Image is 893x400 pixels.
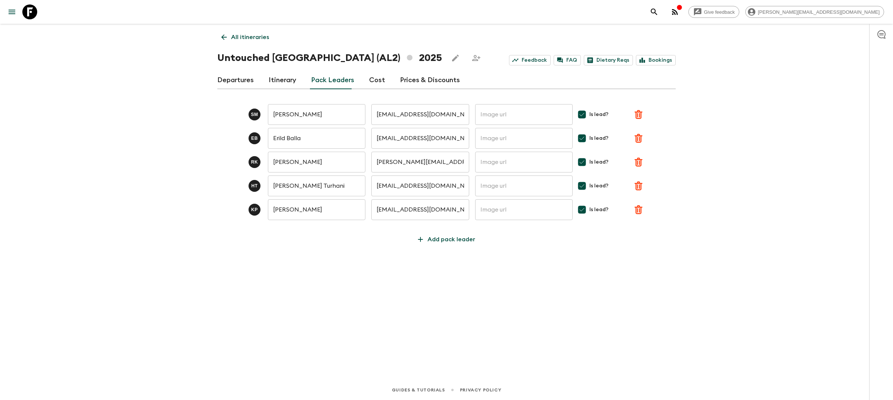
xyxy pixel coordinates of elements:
input: Pack leader's email address [371,128,469,149]
input: Image url [475,152,573,172]
input: Image url [475,199,573,220]
input: Pack leader's full name [268,104,365,125]
input: Pack leader's full name [268,199,365,220]
p: H T [251,183,257,189]
a: Feedback [509,55,551,65]
input: Pack leader's full name [268,128,365,149]
input: Image url [475,128,573,149]
span: Is lead? [589,111,608,118]
a: FAQ [554,55,581,65]
a: All itineraries [217,30,273,45]
input: Image url [475,175,573,196]
button: search adventures [647,4,662,19]
span: Give feedback [700,9,739,15]
span: Is lead? [589,135,608,142]
input: Pack leader's full name [268,175,365,196]
input: Pack leader's full name [268,152,365,172]
span: Is lead? [589,182,608,190]
p: S M [251,112,258,117]
a: Pack Leaders [311,71,354,89]
input: Pack leader's email address [371,104,469,125]
input: Pack leader's email address [371,175,469,196]
a: Cost [369,71,385,89]
a: Give feedback [688,6,739,18]
button: menu [4,4,19,19]
input: Pack leader's email address [371,152,469,172]
a: Itinerary [269,71,296,89]
p: All itineraries [231,33,269,42]
p: K P [251,207,258,213]
p: E B [251,135,258,141]
h1: Untouched [GEOGRAPHIC_DATA] (AL2) 2025 [217,51,442,65]
a: Departures [217,71,254,89]
span: Share this itinerary [469,51,484,65]
a: Bookings [636,55,676,65]
input: Pack leader's email address [371,199,469,220]
button: Add pack leader [412,232,481,247]
p: R K [251,159,258,165]
a: Privacy Policy [460,386,501,394]
a: Prices & Discounts [400,71,460,89]
a: Guides & Tutorials [392,386,445,394]
a: Dietary Reqs [584,55,633,65]
span: Is lead? [589,158,608,166]
span: Is lead? [589,206,608,213]
button: Edit this itinerary [448,51,463,65]
input: Image url [475,104,573,125]
div: [PERSON_NAME][EMAIL_ADDRESS][DOMAIN_NAME] [745,6,884,18]
p: Add pack leader [428,235,475,244]
span: [PERSON_NAME][EMAIL_ADDRESS][DOMAIN_NAME] [754,9,884,15]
